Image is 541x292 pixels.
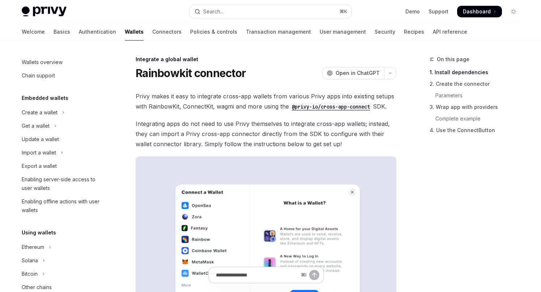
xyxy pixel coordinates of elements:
[16,146,108,159] button: Toggle Import a wallet section
[430,78,525,90] a: 2. Create the connector
[22,23,45,41] a: Welcome
[22,7,67,17] img: light logo
[508,6,519,17] button: Toggle dark mode
[136,119,396,149] span: Integrating apps do not need to use Privy themselves to integrate cross-app wallets; instead, the...
[216,267,298,283] input: Ask a question...
[203,7,223,16] div: Search...
[189,5,352,18] button: Open search
[22,256,38,265] div: Solana
[16,69,108,82] a: Chain support
[16,119,108,132] button: Toggle Get a wallet section
[430,90,525,101] a: Parameters
[136,67,246,80] h1: Rainbowkit connector
[22,283,52,292] div: Other chains
[136,91,396,111] span: Privy makes it easy to integrate cross-app wallets from various Privy apps into existing setups w...
[16,267,108,280] button: Toggle Bitcoin section
[457,6,502,17] a: Dashboard
[437,55,469,64] span: On this page
[22,270,38,278] div: Bitcoin
[463,8,491,15] span: Dashboard
[430,113,525,124] a: Complete example
[320,23,366,41] a: User management
[22,162,57,170] div: Export a wallet
[22,175,104,192] div: Enabling server-side access to user wallets
[430,67,525,78] a: 1. Install dependencies
[289,103,373,110] a: @privy-io/cross-app-connect
[322,67,384,79] button: Open in ChatGPT
[22,228,56,237] h5: Using wallets
[190,23,237,41] a: Policies & controls
[430,101,525,113] a: 3. Wrap app with providers
[429,8,448,15] a: Support
[16,195,108,217] a: Enabling offline actions with user wallets
[22,148,56,157] div: Import a wallet
[433,23,467,41] a: API reference
[16,173,108,195] a: Enabling server-side access to user wallets
[289,103,373,111] code: @privy-io/cross-app-connect
[136,56,396,63] div: Integrate a global wallet
[22,122,50,130] div: Get a wallet
[404,23,424,41] a: Recipes
[16,254,108,267] button: Toggle Solana section
[16,106,108,119] button: Toggle Create a wallet section
[22,135,59,144] div: Update a wallet
[152,23,182,41] a: Connectors
[340,9,347,14] span: ⌘ K
[336,69,380,77] span: Open in ChatGPT
[375,23,395,41] a: Security
[16,160,108,173] a: Export a wallet
[125,23,144,41] a: Wallets
[79,23,116,41] a: Authentication
[246,23,311,41] a: Transaction management
[22,94,68,102] h5: Embedded wallets
[22,108,57,117] div: Create a wallet
[22,71,55,80] div: Chain support
[22,197,104,215] div: Enabling offline actions with user wallets
[309,270,319,280] button: Send message
[430,124,525,136] a: 4. Use the ConnectButton
[54,23,70,41] a: Basics
[405,8,420,15] a: Demo
[22,243,44,251] div: Ethereum
[16,56,108,69] a: Wallets overview
[16,241,108,254] button: Toggle Ethereum section
[22,58,63,67] div: Wallets overview
[16,133,108,146] a: Update a wallet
